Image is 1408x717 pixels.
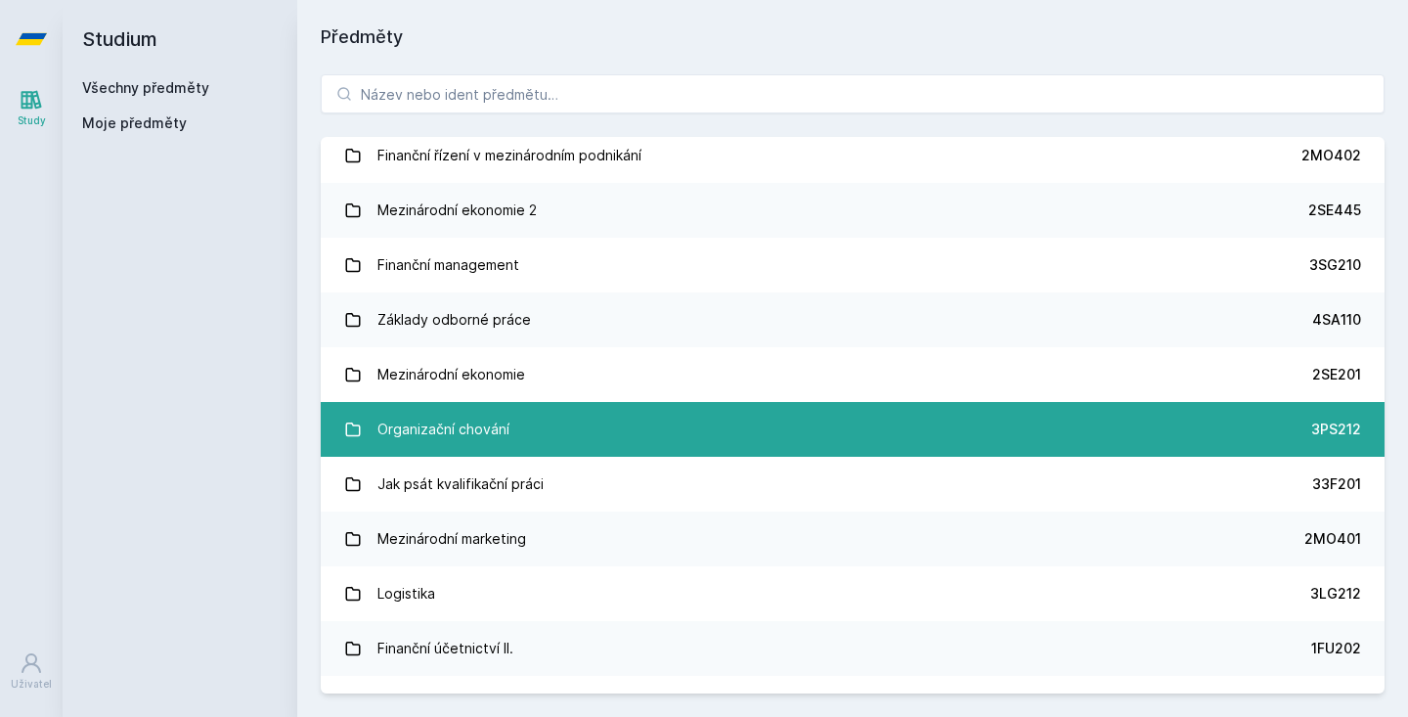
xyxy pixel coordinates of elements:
div: Mezinárodní ekonomie 2 [377,191,537,230]
div: 3LG212 [1310,584,1361,604]
a: Organizační chování 3PS212 [321,402,1385,457]
div: Mezinárodní ekonomie [377,355,525,394]
a: Jak psát kvalifikační práci 33F201 [321,457,1385,512]
div: Mezinárodní marketing [377,519,526,559]
div: 3PS212 [1311,420,1361,439]
a: Finanční management 3SG210 [321,238,1385,292]
div: 2SE201 [1312,365,1361,384]
div: 2MO401 [1304,529,1361,549]
div: Jak psát kvalifikační práci [377,465,544,504]
div: 3SG210 [1309,255,1361,275]
div: 2SE445 [1308,201,1361,220]
input: Název nebo ident předmětu… [321,74,1385,113]
div: Finanční účetnictví II. [377,629,513,668]
a: Mezinárodní ekonomie 2SE201 [321,347,1385,402]
a: Logistika 3LG212 [321,566,1385,621]
div: 33F201 [1312,474,1361,494]
a: Finanční řízení v mezinárodním podnikání 2MO402 [321,128,1385,183]
div: 1FU202 [1311,639,1361,658]
div: 2MO402 [1301,146,1361,165]
a: Základy odborné práce 4SA110 [321,292,1385,347]
div: 4SA110 [1312,310,1361,330]
div: Finanční řízení v mezinárodním podnikání [377,136,641,175]
div: Uživatel [11,677,52,692]
span: Moje předměty [82,113,187,133]
a: Mezinárodní marketing 2MO401 [321,512,1385,566]
a: Uživatel [4,642,59,701]
div: Organizační chování [377,410,509,449]
div: Základy odborné práce [377,300,531,339]
a: Všechny předměty [82,79,209,96]
h1: Předměty [321,23,1385,51]
div: Study [18,113,46,128]
a: Mezinárodní ekonomie 2 2SE445 [321,183,1385,238]
a: Finanční účetnictví II. 1FU202 [321,621,1385,676]
div: Finanční management [377,246,519,285]
a: Study [4,78,59,138]
div: Logistika [377,574,435,613]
